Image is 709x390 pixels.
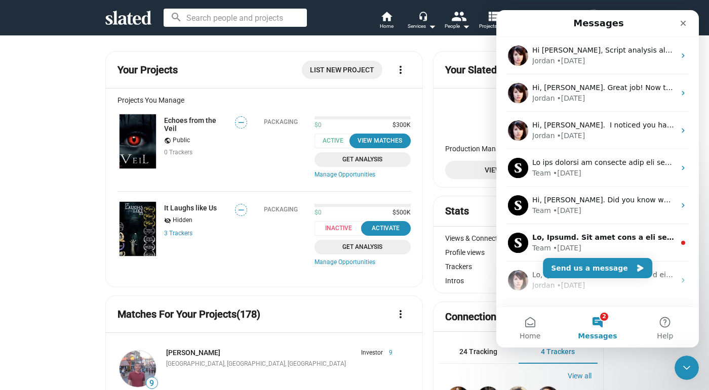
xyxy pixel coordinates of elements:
[302,61,382,79] a: List New Project
[541,348,575,356] span: 4 Trackers
[445,204,469,218] mat-card-title: Stats
[164,230,192,237] a: 3 Trackers
[453,161,583,179] span: View Your Profile
[135,297,203,337] button: Help
[189,230,192,237] span: s
[445,263,533,271] div: Trackers
[117,200,158,258] a: It Laughs like Us
[164,116,228,133] a: Echoes from the Veil
[475,10,510,32] button: Projects
[146,378,157,388] span: 9
[57,233,85,243] div: • [DATE]
[380,20,393,32] span: Home
[314,152,411,167] a: Get Analysis
[314,221,369,236] span: Inactive
[61,270,89,281] div: • [DATE]
[173,216,192,225] span: Hidden
[445,277,533,285] div: Intros
[237,308,260,320] span: (178)
[361,221,411,236] button: Activate
[445,63,525,77] mat-card-title: Your Slated Score
[459,348,497,356] span: 24 Tracking
[314,258,411,267] a: Manage Opportunities
[264,118,298,125] div: Packaging
[117,63,178,77] mat-card-title: Your Projects
[388,121,411,129] span: $300K
[321,242,405,252] span: Get Analysis
[445,234,533,242] div: Views & Connections
[479,20,507,32] span: Projects
[314,134,358,148] span: Active
[369,10,404,32] a: Home
[23,322,44,329] span: Home
[496,10,699,348] iframe: Intercom live chat
[117,96,411,104] div: Projects You Manage
[12,260,32,280] img: Profile image for Jordan
[164,204,217,212] a: It Laughs like Us
[12,223,32,243] img: Profile image for Team
[164,149,192,156] span: 0 Trackers
[117,308,260,321] mat-card-title: Matches For Your Projects
[445,20,470,32] div: People
[408,20,436,32] div: Services
[314,121,322,129] span: $0
[568,372,592,380] a: View all
[445,142,554,153] dt: Production Management
[395,64,407,76] mat-icon: more_vert
[166,360,392,368] div: [GEOGRAPHIC_DATA], [GEOGRAPHIC_DATA], [GEOGRAPHIC_DATA]
[388,209,411,217] span: $500K
[161,322,177,329] span: Help
[67,297,135,337] button: Messages
[581,7,606,33] button: Nicole SellMe
[235,118,247,127] span: —
[120,114,156,168] img: Echoes from the Veil
[117,349,158,389] a: Jeremy Meyer
[36,195,55,206] div: Team
[120,202,156,256] img: It Laughs like Us
[460,20,472,32] mat-icon: arrow_drop_down
[487,9,501,23] mat-icon: view_list
[166,349,220,357] a: [PERSON_NAME]
[310,61,374,79] span: List New Project
[404,10,440,32] button: Services
[383,349,392,357] span: 9
[47,248,156,268] button: Send us a message
[349,134,411,148] button: View Matches
[82,322,121,329] span: Messages
[36,233,55,243] div: Team
[440,10,475,32] button: People
[321,154,405,165] span: Get Analysis
[675,356,699,380] iframe: Intercom live chat
[367,223,405,234] div: Activate
[164,9,307,27] input: Search people and projects
[164,216,171,226] mat-icon: visibility_off
[445,161,592,179] a: View Your Profile
[395,308,407,320] mat-icon: more_vert
[380,10,392,22] mat-icon: home
[173,137,190,145] span: Public
[426,20,438,32] mat-icon: arrow_drop_down
[36,270,59,281] div: Jordan
[418,11,427,20] mat-icon: headset_mic
[587,9,600,21] img: Nicole Sell
[264,206,298,213] div: Packaging
[356,136,405,146] div: View Matches
[117,112,158,170] a: Echoes from the Veil
[314,209,322,217] span: $0
[120,351,156,387] img: Jeremy Meyer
